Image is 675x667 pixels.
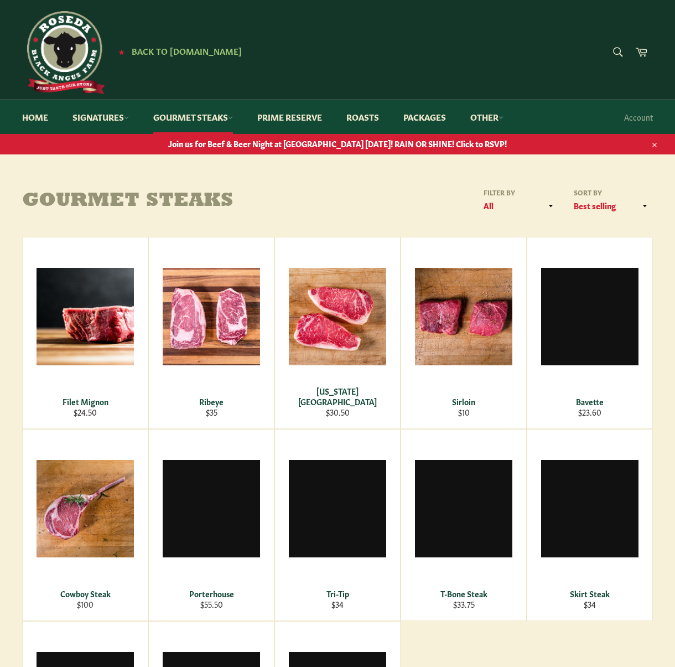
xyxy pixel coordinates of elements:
a: Ribeye Ribeye $35 [148,237,274,429]
div: $10 [408,407,520,417]
a: Account [619,101,658,133]
div: $24.50 [30,407,141,417]
div: Sirloin [408,396,520,407]
img: Cowboy Steak [37,460,134,557]
div: $23.60 [534,407,646,417]
a: Prime Reserve [246,100,333,134]
div: Bavette [534,396,646,407]
img: Sirloin [415,268,512,365]
a: Bavette Bavette $23.60 [527,237,653,429]
div: Skirt Steak [534,588,646,599]
a: Home [11,100,59,134]
h1: Gourmet Steaks [22,190,337,213]
a: Porterhouse Porterhouse $55.50 [148,429,274,621]
img: Roseda Beef [22,11,105,94]
div: $34 [282,599,393,609]
div: [US_STATE][GEOGRAPHIC_DATA] [282,386,393,407]
div: $30.50 [282,407,393,417]
a: New York Strip [US_STATE][GEOGRAPHIC_DATA] $30.50 [274,237,401,429]
div: Porterhouse [156,588,267,599]
span: ★ [118,47,124,56]
a: Filet Mignon Filet Mignon $24.50 [22,237,148,429]
div: $55.50 [156,599,267,609]
div: T-Bone Steak [408,588,520,599]
div: $100 [30,599,141,609]
a: Skirt Steak Skirt Steak $34 [527,429,653,621]
div: $34 [534,599,646,609]
a: Other [459,100,515,134]
div: $33.75 [408,599,520,609]
div: $35 [156,407,267,417]
div: Ribeye [156,396,267,407]
div: Tri-Tip [282,588,393,599]
a: Tri-Tip Tri-Tip $34 [274,429,401,621]
span: Back to [DOMAIN_NAME] [132,45,242,56]
a: Cowboy Steak Cowboy Steak $100 [22,429,148,621]
label: Filter by [480,188,559,197]
img: New York Strip [289,268,386,365]
img: Filet Mignon [37,268,134,365]
a: Gourmet Steaks [142,100,244,134]
label: Sort by [570,188,653,197]
a: ★ Back to [DOMAIN_NAME] [113,47,242,56]
a: Sirloin Sirloin $10 [401,237,527,429]
a: T-Bone Steak T-Bone Steak $33.75 [401,429,527,621]
a: Packages [392,100,457,134]
img: Ribeye [163,268,260,365]
a: Signatures [61,100,140,134]
div: Filet Mignon [30,396,141,407]
a: Roasts [335,100,390,134]
div: Cowboy Steak [30,588,141,599]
